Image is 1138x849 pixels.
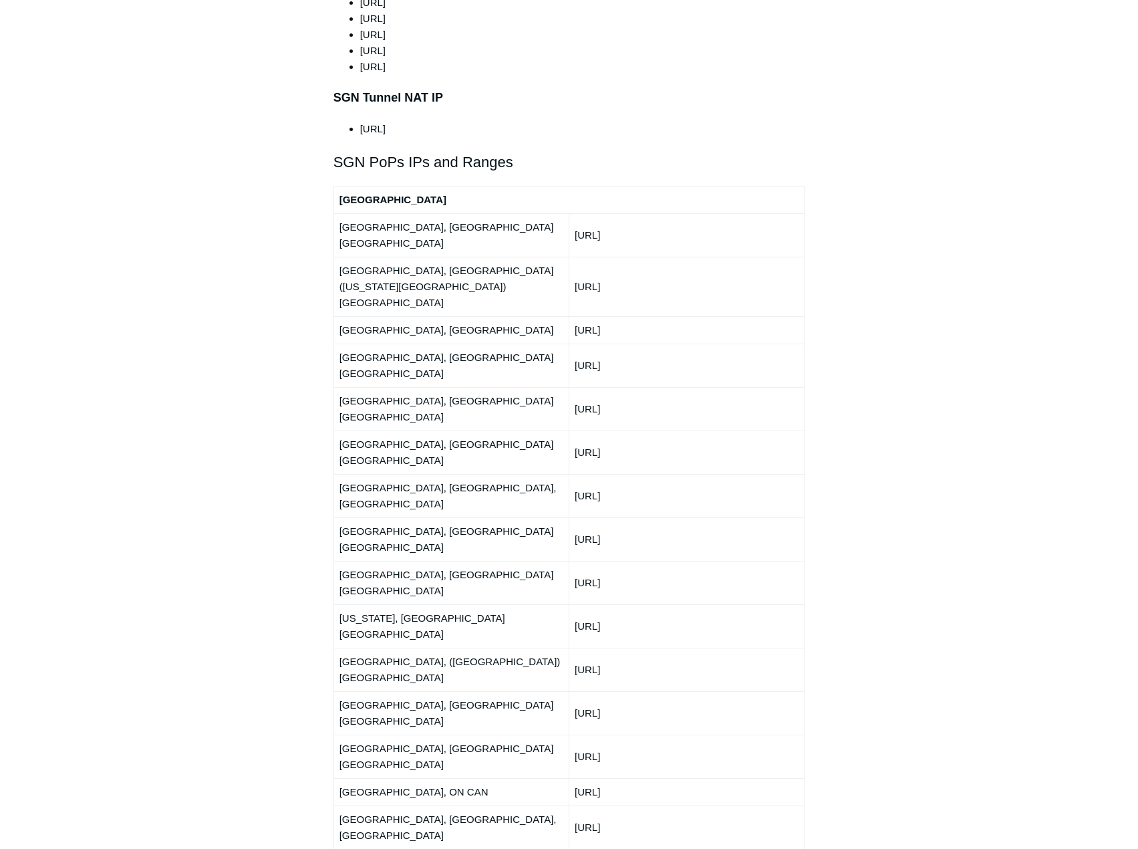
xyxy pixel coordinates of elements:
td: [GEOGRAPHIC_DATA], ([GEOGRAPHIC_DATA]) [GEOGRAPHIC_DATA] [333,648,569,691]
td: [URL] [569,806,804,849]
td: [URL] [569,474,804,517]
td: [GEOGRAPHIC_DATA], [GEOGRAPHIC_DATA] [GEOGRAPHIC_DATA] [333,735,569,778]
td: [GEOGRAPHIC_DATA], [GEOGRAPHIC_DATA] [GEOGRAPHIC_DATA] [333,213,569,257]
td: [URL] [569,735,804,778]
td: [GEOGRAPHIC_DATA], [GEOGRAPHIC_DATA] [GEOGRAPHIC_DATA] [333,561,569,604]
h2: SGN PoPs IPs and Ranges [333,150,805,174]
td: [URL] [569,344,804,387]
td: [GEOGRAPHIC_DATA], [GEOGRAPHIC_DATA], [GEOGRAPHIC_DATA] [333,474,569,517]
td: [GEOGRAPHIC_DATA], [GEOGRAPHIC_DATA], [GEOGRAPHIC_DATA] [333,806,569,849]
td: [GEOGRAPHIC_DATA], ON CAN [333,778,569,806]
li: [URL] [360,59,805,75]
h3: SGN Tunnel NAT IP [333,88,805,108]
td: [URL] [569,691,804,735]
td: [US_STATE], [GEOGRAPHIC_DATA] [GEOGRAPHIC_DATA] [333,604,569,648]
td: [URL] [569,387,804,431]
td: [GEOGRAPHIC_DATA], [GEOGRAPHIC_DATA] [GEOGRAPHIC_DATA] [333,344,569,387]
td: [URL] [569,778,804,806]
td: [GEOGRAPHIC_DATA], [GEOGRAPHIC_DATA] [GEOGRAPHIC_DATA] [333,691,569,735]
span: [URL] [360,29,386,40]
td: [GEOGRAPHIC_DATA], [GEOGRAPHIC_DATA] ([US_STATE][GEOGRAPHIC_DATA]) [GEOGRAPHIC_DATA] [333,257,569,316]
td: [GEOGRAPHIC_DATA], [GEOGRAPHIC_DATA] [333,316,569,344]
td: [URL] [569,213,804,257]
td: [URL] [569,257,804,316]
td: [URL] [569,648,804,691]
strong: [GEOGRAPHIC_DATA] [339,194,446,205]
span: [URL] [360,13,386,24]
td: [URL] [569,517,804,561]
td: [URL] [569,316,804,344]
li: [URL] [360,121,805,137]
td: [URL] [569,561,804,604]
td: [URL] [569,431,804,474]
span: [URL] [360,45,386,56]
td: [GEOGRAPHIC_DATA], [GEOGRAPHIC_DATA] [GEOGRAPHIC_DATA] [333,387,569,431]
td: [URL] [569,604,804,648]
td: [GEOGRAPHIC_DATA], [GEOGRAPHIC_DATA] [GEOGRAPHIC_DATA] [333,517,569,561]
td: [GEOGRAPHIC_DATA], [GEOGRAPHIC_DATA] [GEOGRAPHIC_DATA] [333,431,569,474]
